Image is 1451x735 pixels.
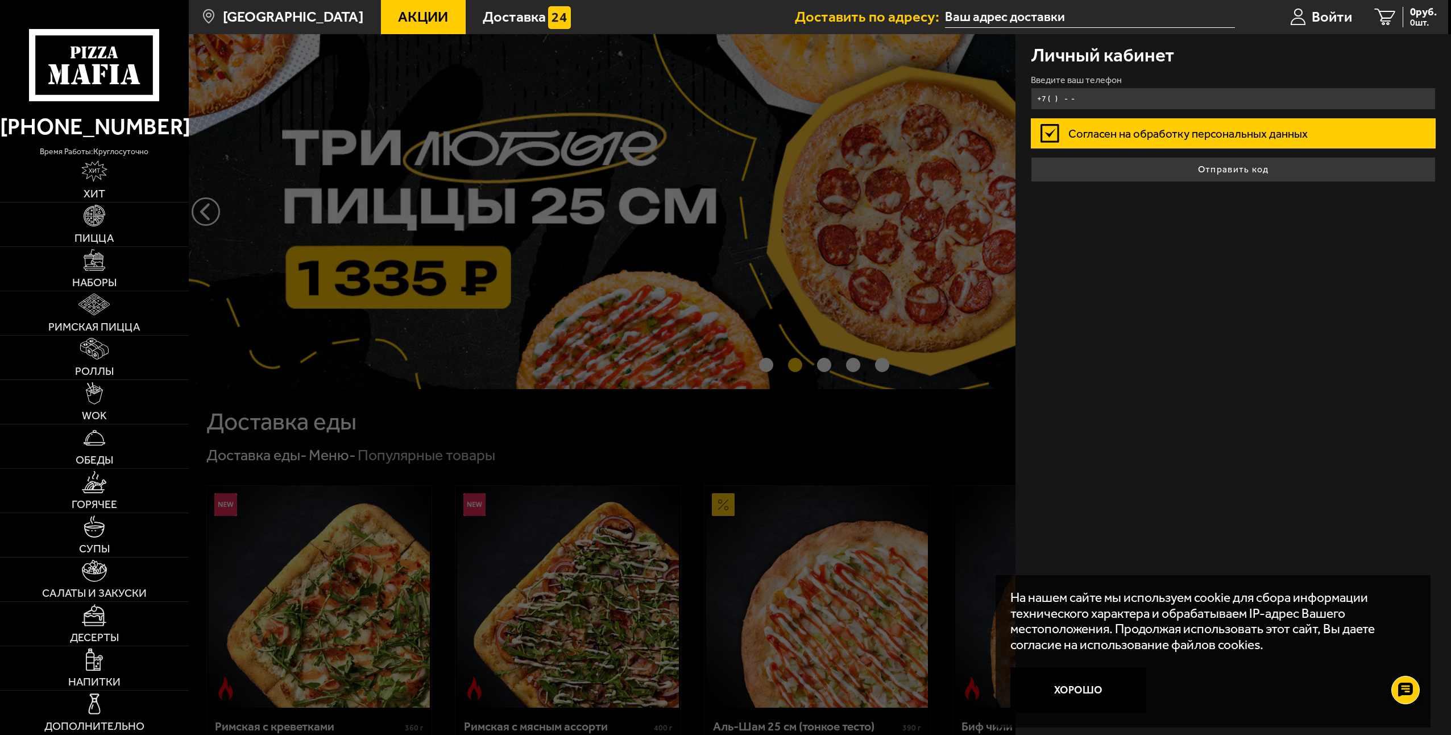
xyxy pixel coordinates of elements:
[1031,157,1436,182] button: Отправить код
[42,588,147,598] span: Салаты и закуски
[82,410,107,421] span: WOK
[483,10,546,24] span: Доставка
[79,543,110,554] span: Супы
[1031,118,1436,148] label: Согласен на обработку персональных данных
[1031,76,1436,85] label: Введите ваш телефон
[1410,18,1437,27] span: 0 шт.
[1410,7,1437,18] span: 0 руб.
[75,366,114,377] span: Роллы
[74,233,114,243] span: Пицца
[84,188,105,199] span: Хит
[1010,667,1146,713] button: Хорошо
[945,7,1235,28] input: Ваш адрес доставки
[72,499,117,510] span: Горячее
[48,321,140,332] span: Римская пицца
[795,10,945,24] span: Доставить по адресу:
[223,10,363,24] span: [GEOGRAPHIC_DATA]
[1312,10,1352,24] span: Войти
[1010,590,1408,653] p: На нашем сайте мы используем cookie для сбора информации технического характера и обрабатываем IP...
[398,10,448,24] span: Акции
[44,721,144,732] span: Дополнительно
[1031,46,1174,64] h3: Личный кабинет
[72,277,117,288] span: Наборы
[548,6,571,29] img: 15daf4d41897b9f0e9f617042186c801.svg
[70,632,119,643] span: Десерты
[76,455,113,465] span: Обеды
[68,676,121,687] span: Напитки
